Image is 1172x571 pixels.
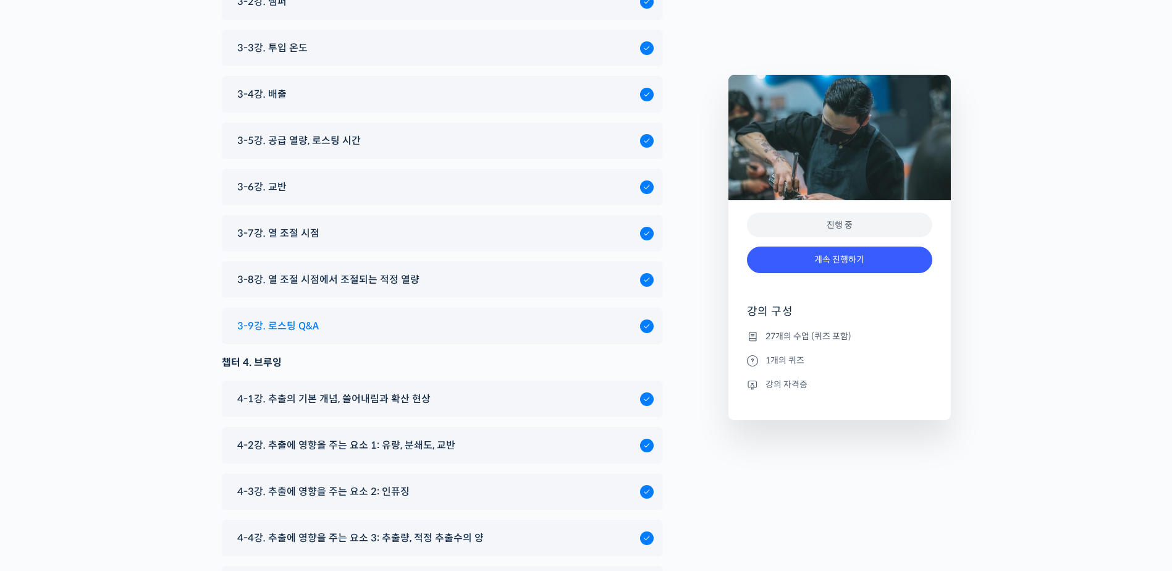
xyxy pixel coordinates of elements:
[237,530,484,546] span: 4-4강. 추출에 영향을 주는 요소 3: 추출량, 적정 추출수의 양
[747,247,932,273] a: 계속 진행하기
[113,411,128,421] span: 대화
[39,410,46,420] span: 홈
[747,353,932,368] li: 1개의 퀴즈
[237,132,361,149] span: 3-5강. 공급 열량, 로스팅 시간
[237,86,287,103] span: 3-4강. 배출
[231,132,654,149] a: 3-5강. 공급 열량, 로스팅 시간
[237,483,410,500] span: 4-3강. 추출에 영향을 주는 요소 2: 인퓨징
[191,410,206,420] span: 설정
[4,392,82,423] a: 홈
[237,391,431,407] span: 4-1강. 추출의 기본 개념, 쓸어내림과 확산 현상
[231,437,654,454] a: 4-2강. 추출에 영향을 주는 요소 1: 유량, 분쇄도, 교반
[231,40,654,56] a: 3-3강. 투입 온도
[237,225,319,242] span: 3-7강. 열 조절 시점
[747,213,932,238] div: 진행 중
[747,377,932,392] li: 강의 자격증
[237,271,419,288] span: 3-8강. 열 조절 시점에서 조절되는 적정 열량
[231,179,654,195] a: 3-6강. 교반
[222,354,663,371] div: 챕터 4. 브루잉
[231,483,654,500] a: 4-3강. 추출에 영향을 주는 요소 2: 인퓨징
[231,530,654,546] a: 4-4강. 추출에 영향을 주는 요소 3: 추출량, 적정 추출수의 양
[82,392,159,423] a: 대화
[231,271,654,288] a: 3-8강. 열 조절 시점에서 조절되는 적정 열량
[159,392,237,423] a: 설정
[237,40,308,56] span: 3-3강. 투입 온도
[237,179,287,195] span: 3-6강. 교반
[231,318,654,334] a: 3-9강. 로스팅 Q&A
[231,86,654,103] a: 3-4강. 배출
[237,318,319,334] span: 3-9강. 로스팅 Q&A
[747,304,932,329] h4: 강의 구성
[231,225,654,242] a: 3-7강. 열 조절 시점
[237,437,455,454] span: 4-2강. 추출에 영향을 주는 요소 1: 유량, 분쇄도, 교반
[747,329,932,344] li: 27개의 수업 (퀴즈 포함)
[231,391,654,407] a: 4-1강. 추출의 기본 개념, 쓸어내림과 확산 현상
